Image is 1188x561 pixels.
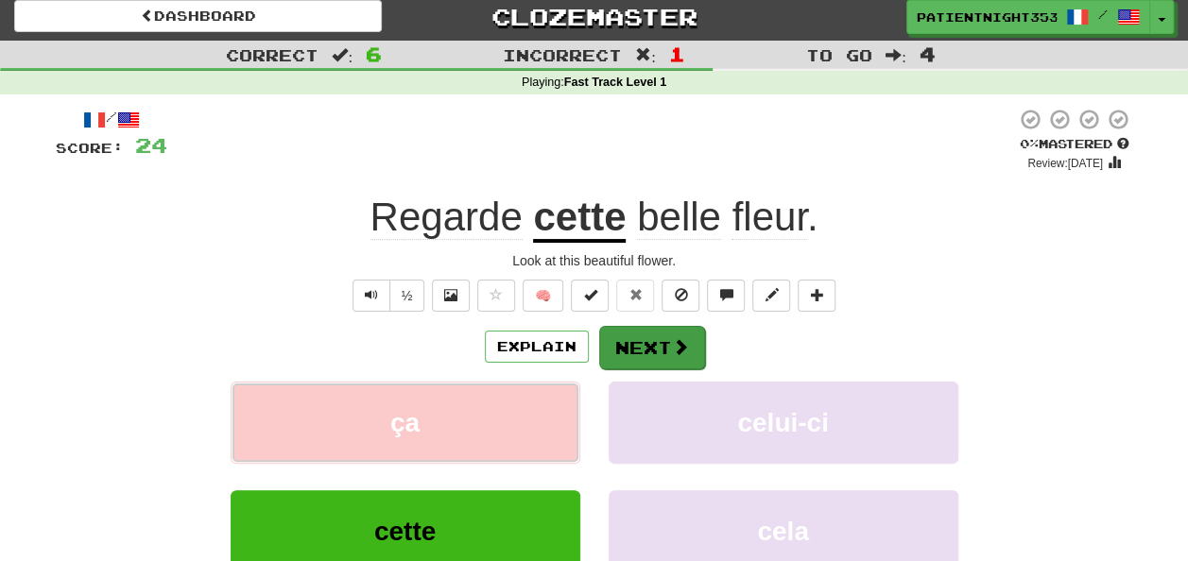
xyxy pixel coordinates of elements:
[571,280,609,312] button: Set this sentence to 100% Mastered (alt+m)
[390,408,420,437] span: ça
[626,195,818,240] span: .
[635,47,656,63] span: :
[56,140,124,156] span: Score:
[564,76,667,89] strong: Fast Track Level 1
[226,45,319,64] span: Correct
[798,280,835,312] button: Add to collection (alt+a)
[432,280,470,312] button: Show image (alt+x)
[389,280,425,312] button: ½
[370,195,523,240] span: Regarde
[56,251,1133,270] div: Look at this beautiful flower.
[523,280,563,312] button: 🧠
[757,517,809,546] span: cela
[1020,136,1039,151] span: 0 %
[477,280,515,312] button: Favorite sentence (alt+f)
[1016,136,1133,153] div: Mastered
[637,195,721,240] span: belle
[332,47,353,63] span: :
[806,45,872,64] span: To go
[917,8,1057,25] span: PatientNight3532
[886,47,906,63] span: :
[349,280,425,312] div: Text-to-speech controls
[374,517,436,546] span: cette
[662,280,699,312] button: Ignore sentence (alt+i)
[353,280,390,312] button: Play sentence audio (ctl+space)
[732,195,806,240] span: fleur
[56,108,167,131] div: /
[485,331,589,363] button: Explain
[737,408,828,437] span: celui-ci
[366,42,382,65] span: 6
[533,195,626,243] u: cette
[1098,8,1108,21] span: /
[609,382,958,464] button: celui-ci
[616,280,654,312] button: Reset to 0% Mastered (alt+r)
[599,326,705,369] button: Next
[1027,157,1103,170] small: Review: [DATE]
[503,45,622,64] span: Incorrect
[669,42,685,65] span: 1
[707,280,745,312] button: Discuss sentence (alt+u)
[231,382,580,464] button: ça
[135,133,167,157] span: 24
[920,42,936,65] span: 4
[752,280,790,312] button: Edit sentence (alt+d)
